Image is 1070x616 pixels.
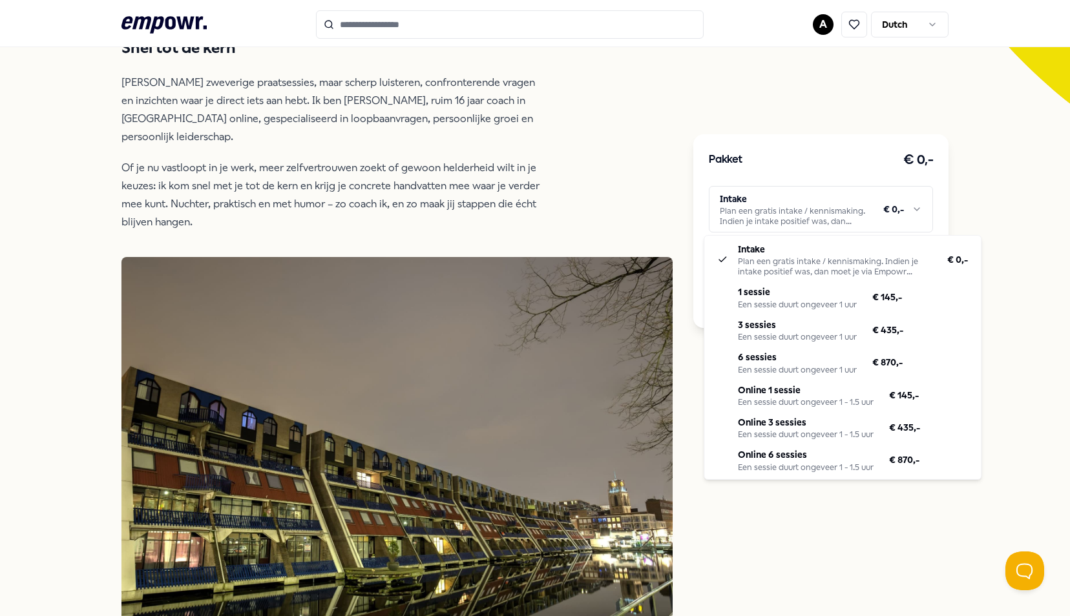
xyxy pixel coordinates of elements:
p: Online 1 sessie [738,383,874,397]
div: Een sessie duurt ongeveer 1 - 1.5 uur [738,462,874,473]
span: € 145,- [889,388,919,402]
p: Online 3 sessies [738,415,874,429]
div: Een sessie duurt ongeveer 1 uur [738,332,857,342]
div: Een sessie duurt ongeveer 1 uur [738,365,857,375]
div: Plan een gratis intake / kennismaking. Indien je intake positief was, dan moet je via Empowr opni... [738,256,932,277]
span: € 435,- [872,323,903,337]
span: € 145,- [872,290,902,304]
p: 6 sessies [738,350,857,364]
div: Een sessie duurt ongeveer 1 - 1.5 uur [738,429,874,440]
span: € 0,- [947,252,968,267]
p: 3 sessies [738,318,857,332]
p: Intake [738,242,932,256]
span: € 870,- [872,355,903,369]
p: 1 sessie [738,285,857,299]
span: € 435,- [889,420,920,435]
p: Online 6 sessies [738,447,874,462]
span: € 870,- [889,453,919,467]
div: Een sessie duurt ongeveer 1 uur [738,300,857,310]
div: Een sessie duurt ongeveer 1 - 1.5 uur [738,397,874,407]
